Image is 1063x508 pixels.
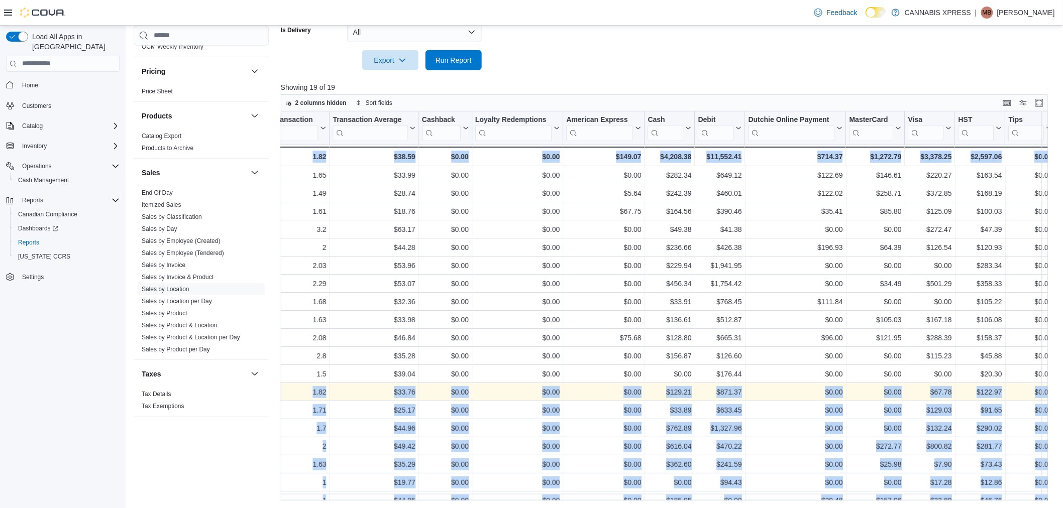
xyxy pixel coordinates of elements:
div: Dutchie Online Payment [748,115,834,124]
div: $121.95 [849,332,901,344]
div: $0.00 [421,205,468,217]
div: $0.00 [1008,223,1052,235]
span: Home [22,81,38,89]
div: $0.00 [849,296,901,308]
div: $0.00 [475,350,560,362]
a: Sales by Location [142,285,189,292]
a: Canadian Compliance [14,208,81,220]
div: $35.41 [748,205,842,217]
button: American Express [566,115,641,141]
button: Products [142,110,247,120]
div: $47.39 [958,223,1002,235]
div: $0.00 [566,169,641,181]
div: $125.09 [908,205,951,217]
div: $168.19 [958,187,1002,199]
div: MasterCard [849,115,893,124]
div: $0.00 [475,223,560,235]
div: Tips [1008,115,1044,141]
span: Reports [14,236,120,248]
div: $0.00 [475,260,560,272]
button: Keyboard shortcuts [1001,97,1013,109]
div: $426.38 [698,241,741,253]
div: $0.00 [1008,169,1052,181]
button: Catalog [18,120,47,132]
div: $0.00 [421,169,468,181]
nav: Complex example [6,74,120,311]
span: Canadian Compliance [18,210,77,218]
div: $0.00 [475,151,560,163]
button: Sales [142,167,247,177]
div: 2.08 [246,332,326,344]
button: Settings [2,270,124,284]
span: Sales by Employee (Tendered) [142,248,224,257]
span: Reports [18,238,39,246]
img: Cova [20,8,65,18]
div: $0.00 [421,223,468,235]
div: $34.49 [849,278,901,290]
div: $0.00 [475,332,560,344]
div: $44.28 [333,241,415,253]
div: $0.00 [566,223,641,235]
div: $106.08 [958,314,1002,326]
span: Operations [18,160,120,172]
a: Tax Details [142,390,171,397]
div: $1,272.79 [849,151,901,163]
div: $64.39 [849,241,901,253]
div: $0.00 [748,314,842,326]
span: Reports [22,196,43,204]
p: CANNABIS XPRESS [905,7,971,19]
div: $85.80 [849,205,901,217]
div: Cashback [421,115,460,141]
div: $229.94 [648,260,691,272]
div: Qty Per Transaction [246,115,318,141]
div: $158.37 [958,332,1002,344]
div: $32.36 [333,296,415,308]
div: Products [134,130,269,158]
div: $768.45 [698,296,741,308]
div: $63.17 [333,223,415,235]
div: $0.00 [475,205,560,217]
button: Run Report [426,50,482,70]
a: Dashboards [14,222,62,234]
a: Settings [18,271,48,283]
a: Price Sheet [142,87,173,94]
div: $0.00 [1008,332,1052,344]
a: Customers [18,100,55,112]
div: $0.00 [475,296,560,308]
div: $5.64 [566,187,641,199]
button: Pricing [249,65,261,77]
div: $53.96 [333,260,415,272]
div: 1.61 [246,205,326,217]
p: Showing 19 of 19 [281,82,1056,92]
div: 1.49 [246,187,326,199]
div: $196.93 [748,241,842,253]
h3: Sales [142,167,160,177]
div: $53.07 [333,278,415,290]
div: $0.00 [421,296,468,308]
div: $0.00 [849,260,901,272]
span: Operations [22,162,52,170]
div: $0.00 [566,241,641,253]
div: $283.34 [958,260,1002,272]
div: $288.39 [908,332,951,344]
div: American Express [566,115,633,141]
div: $0.00 [1008,296,1052,308]
div: $0.00 [475,169,560,181]
span: Customers [22,102,51,110]
div: $2,597.06 [958,151,1002,163]
span: 2 columns hidden [295,99,347,107]
div: 1.65 [246,169,326,181]
a: Sales by Product [142,309,187,316]
button: All [347,22,482,42]
div: $0.00 [1008,151,1052,163]
div: $0.00 [1008,314,1052,326]
a: Itemized Sales [142,201,181,208]
a: Sales by Employee (Tendered) [142,249,224,256]
p: | [975,7,977,19]
button: Cash Management [10,173,124,187]
div: Sales [134,186,269,359]
h3: Taxes [142,368,161,378]
div: $4,208.38 [648,151,691,163]
span: Home [18,79,120,91]
button: Products [249,109,261,121]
